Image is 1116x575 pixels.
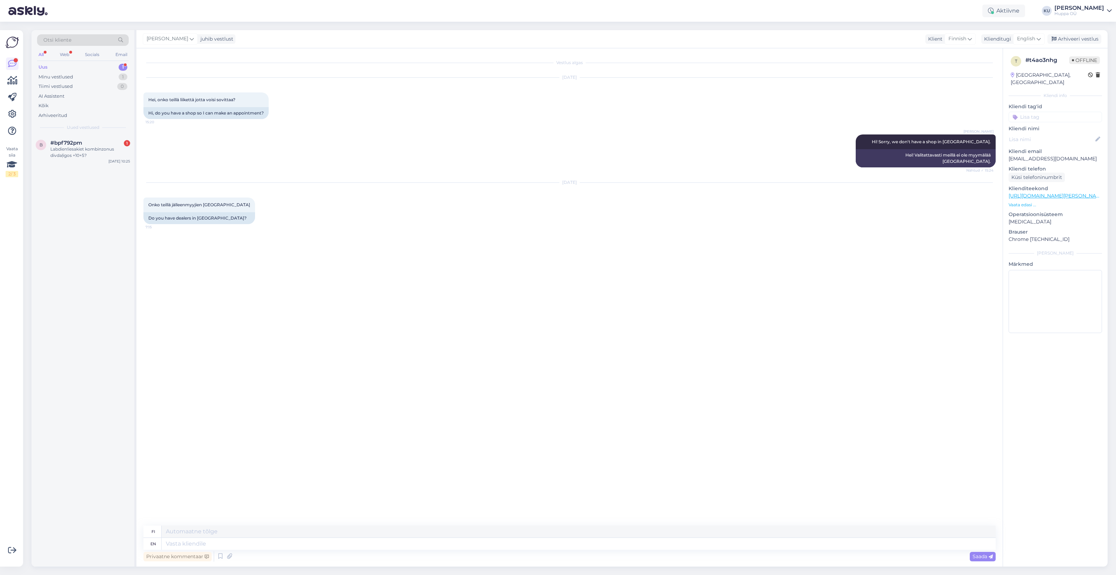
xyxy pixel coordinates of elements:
[38,74,73,81] div: Minu vestlused
[1009,103,1102,110] p: Kliendi tag'id
[6,171,18,177] div: 2 / 3
[973,553,993,560] span: Saada
[50,140,82,146] span: #bpf792pm
[1054,11,1104,16] div: Huppa OÜ
[1009,173,1065,182] div: Küsi telefoninumbrit
[1054,5,1112,16] a: [PERSON_NAME]Huppa OÜ
[1009,193,1105,199] a: [URL][DOMAIN_NAME][PERSON_NAME]
[84,50,101,59] div: Socials
[1009,165,1102,173] p: Kliendi telefon
[143,212,255,224] div: Do you have dealers in [GEOGRAPHIC_DATA]?
[58,50,71,59] div: Web
[108,159,130,164] div: [DATE] 10:25
[38,112,67,119] div: Arhiveeritud
[117,83,127,90] div: 0
[40,142,43,147] span: b
[1009,236,1102,243] p: Chrome [TECHNICAL_ID]
[151,526,155,538] div: fi
[1015,58,1017,64] span: t
[1009,218,1102,226] p: [MEDICAL_DATA]
[1069,56,1100,64] span: Offline
[124,140,130,146] div: 1
[114,50,129,59] div: Email
[1009,211,1102,218] p: Operatsioonisüsteem
[1054,5,1104,11] div: [PERSON_NAME]
[148,97,235,102] span: Hei, onko teillä liikettä jotta voisi sovittaa?
[147,35,188,43] span: [PERSON_NAME]
[146,119,172,125] span: 15:20
[1011,71,1088,86] div: [GEOGRAPHIC_DATA], [GEOGRAPHIC_DATA]
[67,124,99,131] span: Uued vestlused
[966,168,994,173] span: Nähtud ✓ 15:24
[1009,136,1094,143] input: Lisa nimi
[1009,155,1102,162] p: [EMAIL_ADDRESS][DOMAIN_NAME]
[1042,6,1052,16] div: KU
[38,93,64,100] div: AI Assistent
[6,36,19,49] img: Askly Logo
[119,74,127,81] div: 1
[1009,185,1102,192] p: Klienditeekond
[143,74,996,81] div: [DATE]
[982,5,1025,17] div: Aktiivne
[948,35,966,43] span: Finnish
[1009,112,1102,122] input: Lisa tag
[872,139,991,144] span: Hi! Sorry, we don't have a shop in [GEOGRAPHIC_DATA].
[198,35,233,43] div: juhib vestlust
[150,538,156,550] div: en
[1009,250,1102,256] div: [PERSON_NAME]
[143,179,996,186] div: [DATE]
[981,35,1011,43] div: Klienditugi
[38,64,48,71] div: Uus
[925,35,942,43] div: Klient
[1025,56,1069,64] div: # t4ao3nhg
[1047,34,1101,44] div: Arhiveeri vestlus
[37,50,45,59] div: All
[50,146,130,159] div: Labdien!iesakiet kombinzonus divdaļigos +10+5?
[143,552,212,561] div: Privaatne kommentaar
[148,202,250,207] span: Onko teillä jälleenmyyjien [GEOGRAPHIC_DATA]
[6,146,18,177] div: Vaata siia
[1009,202,1102,208] p: Vaata edasi ...
[38,83,73,90] div: Tiimi vestlused
[1009,261,1102,268] p: Märkmed
[1009,228,1102,236] p: Brauser
[43,36,71,44] span: Otsi kliente
[38,102,49,109] div: Kõik
[143,60,996,66] div: Vestlus algas
[1009,92,1102,99] div: Kliendi info
[1009,148,1102,155] p: Kliendi email
[1017,35,1035,43] span: English
[963,129,994,134] span: [PERSON_NAME]
[143,107,269,119] div: Hi, do you have a shop so I can make an appointment?
[119,64,127,71] div: 1
[856,149,996,167] div: Hei! Valitettavasti meillä ei ole myymälää [GEOGRAPHIC_DATA].
[1009,125,1102,132] p: Kliendi nimi
[146,224,172,230] span: 7:15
